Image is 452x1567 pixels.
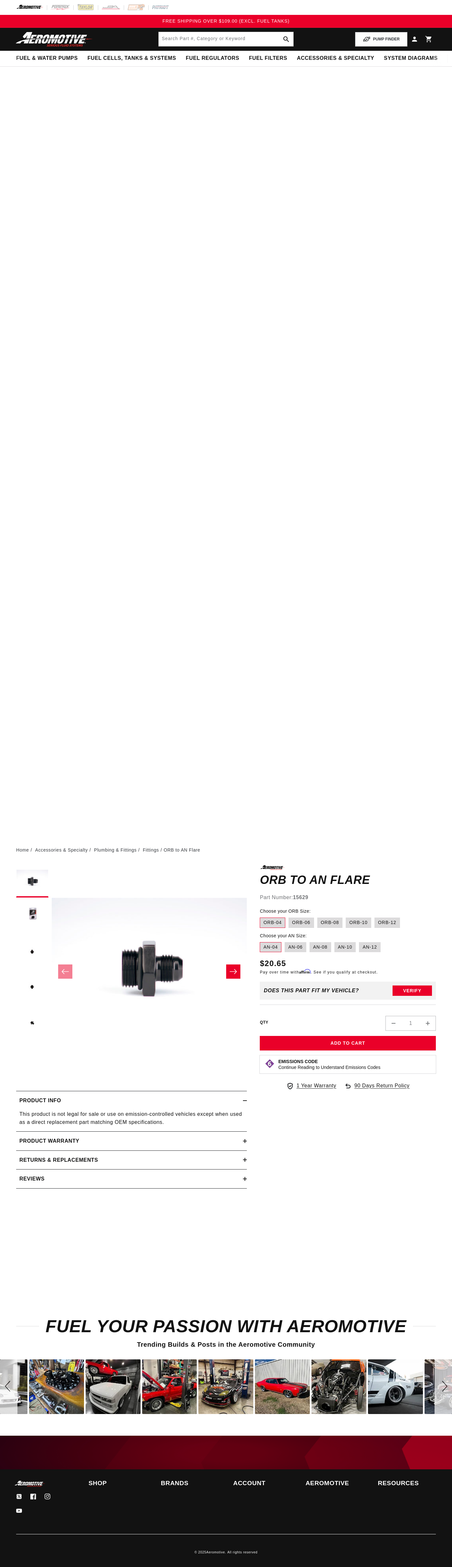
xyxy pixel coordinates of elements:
[265,1059,275,1069] img: Emissions code
[198,1359,253,1414] div: image number 13
[16,865,247,1078] media-gallery: Gallery Viewer
[293,895,309,900] strong: 15629
[181,51,244,66] summary: Fuel Regulators
[11,51,83,66] summary: Fuel & Water Pumps
[306,1481,363,1486] summary: Aeromotive
[334,942,356,952] label: AN-10
[142,1359,197,1414] div: Photo from a Shopper
[19,1137,79,1145] h2: Product warranty
[346,918,371,928] label: ORB-10
[317,918,343,928] label: ORB-08
[260,969,378,975] p: Pay over time with . See if you qualify at checkout.
[435,1359,452,1414] div: Next
[249,55,287,62] span: Fuel Filters
[244,51,292,66] summary: Fuel Filters
[279,32,293,46] button: search button
[354,1082,410,1096] span: 90 Days Return Policy
[89,1481,146,1486] summary: Shop
[16,1110,247,1126] div: This product is not legal for sale or use on emission-controlled vehicles except when used as a d...
[278,1059,318,1064] strong: Emissions Code
[14,1481,46,1487] img: Aeromotive
[355,32,407,47] button: PUMP FINDER
[16,846,29,854] a: Home
[16,901,48,933] button: Load image 2 in gallery view
[16,1091,247,1110] summary: Product Info
[16,1007,48,1040] button: Load image 5 in gallery view
[16,936,48,969] button: Load image 3 in gallery view
[29,1359,84,1414] div: image number 10
[286,1082,336,1090] a: 1 Year Warranty
[378,1481,436,1486] summary: Resources
[359,942,381,952] label: AN-12
[260,908,311,915] legend: Choose your ORB Size:
[163,18,289,24] span: FREE SHIPPING OVER $109.00 (EXCL. FUEL TANKS)
[16,1132,247,1150] summary: Product warranty
[227,1551,258,1554] small: All rights reserved
[143,846,159,854] a: Fittings
[255,1359,310,1414] div: Photo from a Shopper
[19,1175,45,1183] h2: Reviews
[344,1082,410,1096] a: 90 Days Return Policy
[206,1551,225,1554] a: Aeromotive
[35,846,93,854] li: Accessories & Specialty
[137,1341,315,1348] span: Trending Builds & Posts in the Aeromotive Community
[393,985,432,996] button: Verify
[278,1064,380,1070] p: Continue Reading to Understand Emissions Codes
[16,846,436,854] nav: breadcrumbs
[260,918,285,928] label: ORB-04
[16,1319,436,1334] h2: Fuel Your Passion with Aeromotive
[260,893,436,902] div: Part Number:
[233,1481,291,1486] summary: Account
[16,865,48,898] button: Load image 1 in gallery view
[159,32,294,46] input: Search by Part Number, Category or Keyword
[260,875,436,885] h1: ORB to AN Flare
[297,55,374,62] span: Accessories & Specialty
[226,964,240,979] button: Slide right
[264,988,359,994] div: Does This part fit My vehicle?
[311,1359,366,1414] div: Photo from a Shopper
[16,1151,247,1170] summary: Returns & replacements
[299,969,310,974] span: Affirm
[260,958,286,969] span: $20.65
[94,846,137,854] a: Plumbing & Fittings
[14,32,95,47] img: Aeromotive
[142,1359,197,1414] div: image number 12
[260,1020,268,1025] label: QTY
[374,918,400,928] label: ORB-12
[86,1359,141,1414] div: Photo from a Shopper
[310,942,331,952] label: AN-08
[16,972,48,1004] button: Load image 4 in gallery view
[88,55,176,62] span: Fuel Cells, Tanks & Systems
[368,1359,423,1414] div: image number 16
[260,932,307,939] legend: Choose your AN Size:
[289,918,314,928] label: ORB-06
[198,1359,253,1414] div: Photo from a Shopper
[278,1059,380,1070] button: Emissions CodeContinue Reading to Understand Emissions Codes
[19,1096,61,1105] h2: Product Info
[29,1359,84,1414] div: Photo from a Shopper
[297,1082,336,1090] span: 1 Year Warranty
[19,1156,98,1164] h2: Returns & replacements
[194,1551,226,1554] small: © 2025 .
[16,1170,247,1188] summary: Reviews
[86,1359,141,1414] div: image number 11
[58,964,72,979] button: Slide left
[368,1359,423,1414] div: Photo from a Shopper
[83,51,181,66] summary: Fuel Cells, Tanks & Systems
[186,55,239,62] span: Fuel Regulators
[379,51,442,66] summary: System Diagrams
[260,942,281,952] label: AN-04
[260,1036,436,1050] button: Add to Cart
[163,846,200,854] li: ORB to AN Flare
[16,55,78,62] span: Fuel & Water Pumps
[292,51,379,66] summary: Accessories & Specialty
[161,1481,219,1486] summary: Brands
[285,942,306,952] label: AN-06
[255,1359,310,1414] div: image number 14
[311,1359,366,1414] div: image number 15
